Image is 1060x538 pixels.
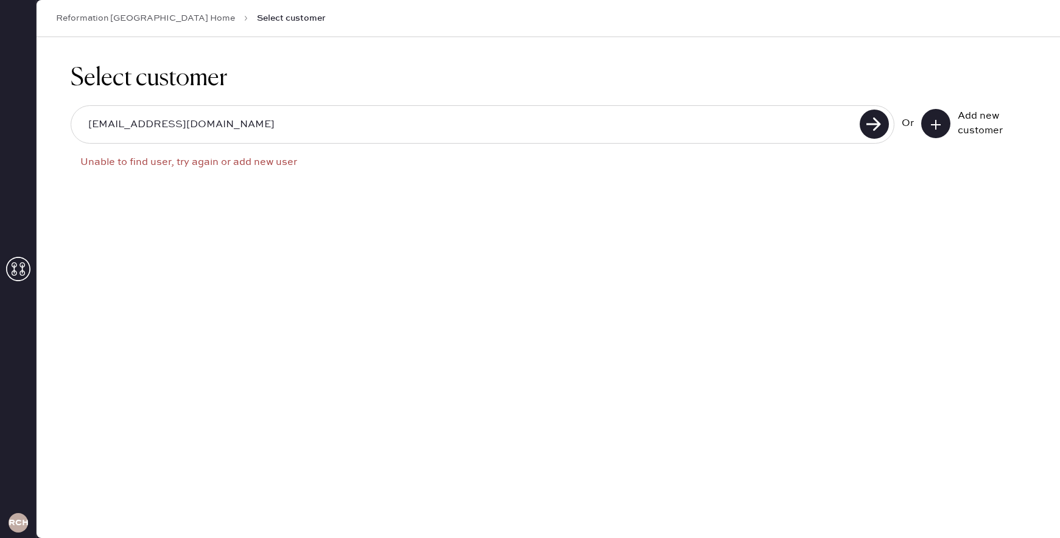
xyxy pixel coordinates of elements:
h3: RCHA [9,519,28,527]
a: Reformation [GEOGRAPHIC_DATA] Home [56,12,235,24]
span: Select customer [257,12,326,24]
input: Search by email or phone number [79,111,856,139]
div: Or [902,116,914,131]
h1: Select customer [71,64,1026,93]
div: Unable to find user, try again or add new user [80,156,894,169]
div: Add new customer [958,109,1019,138]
